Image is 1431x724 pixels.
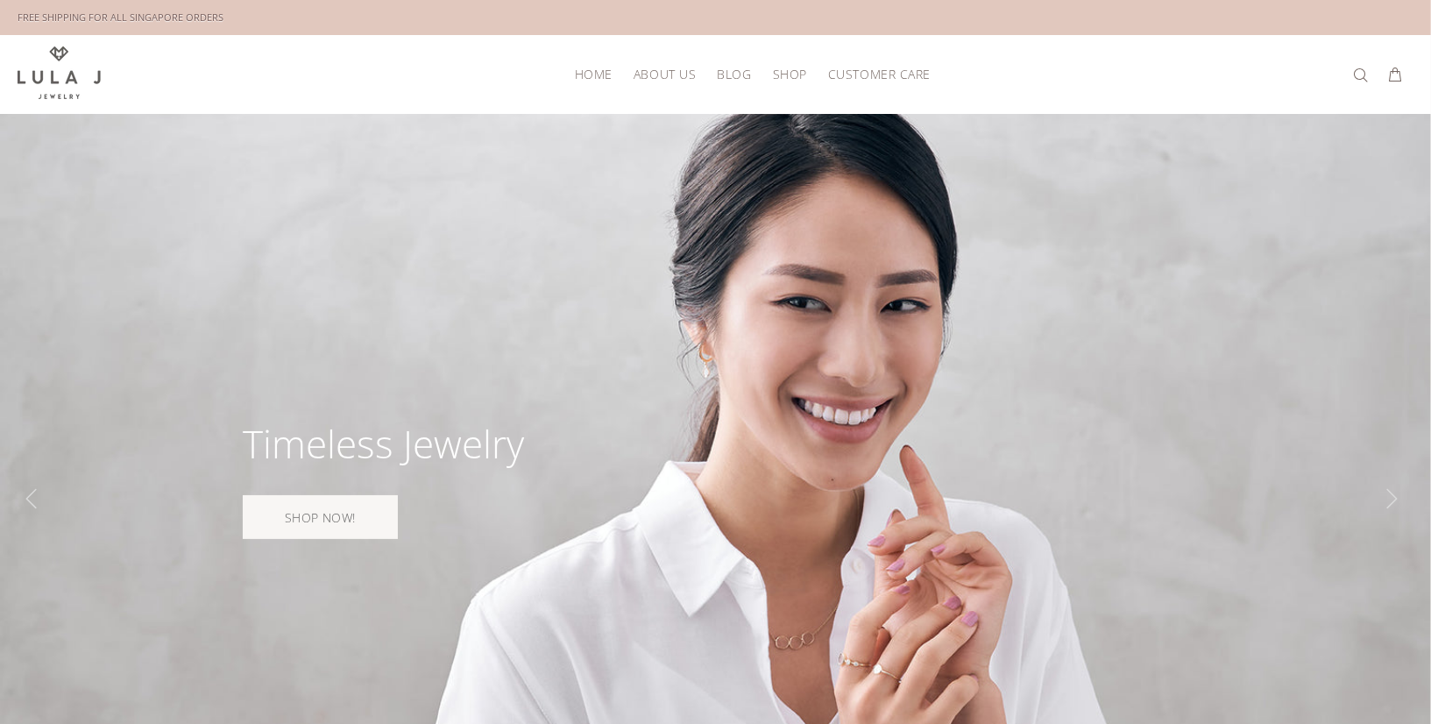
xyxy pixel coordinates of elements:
[773,67,807,81] span: Shop
[762,60,818,88] a: Shop
[818,60,931,88] a: Customer Care
[243,424,524,463] div: Timeless Jewelry
[623,60,706,88] a: About Us
[828,67,931,81] span: Customer Care
[243,495,398,539] a: SHOP NOW!
[634,67,696,81] span: About Us
[717,67,751,81] span: Blog
[18,8,223,27] div: FREE SHIPPING FOR ALL SINGAPORE ORDERS
[706,60,762,88] a: Blog
[564,60,623,88] a: HOME
[575,67,613,81] span: HOME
